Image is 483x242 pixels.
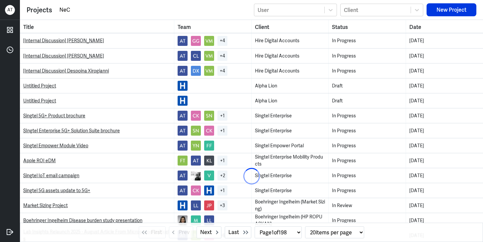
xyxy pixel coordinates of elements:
[59,5,251,15] input: Search
[5,5,15,15] div: A T
[344,6,358,13] div: Client
[225,226,251,238] button: Last
[27,5,52,15] div: Projects
[197,226,221,238] button: Next
[179,228,190,236] span: Prev
[427,3,476,16] button: New Project
[258,6,269,13] div: User
[169,226,193,238] button: Prev
[200,228,212,236] span: Next
[139,226,166,238] button: First
[151,228,162,236] span: First
[228,228,239,236] span: Last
